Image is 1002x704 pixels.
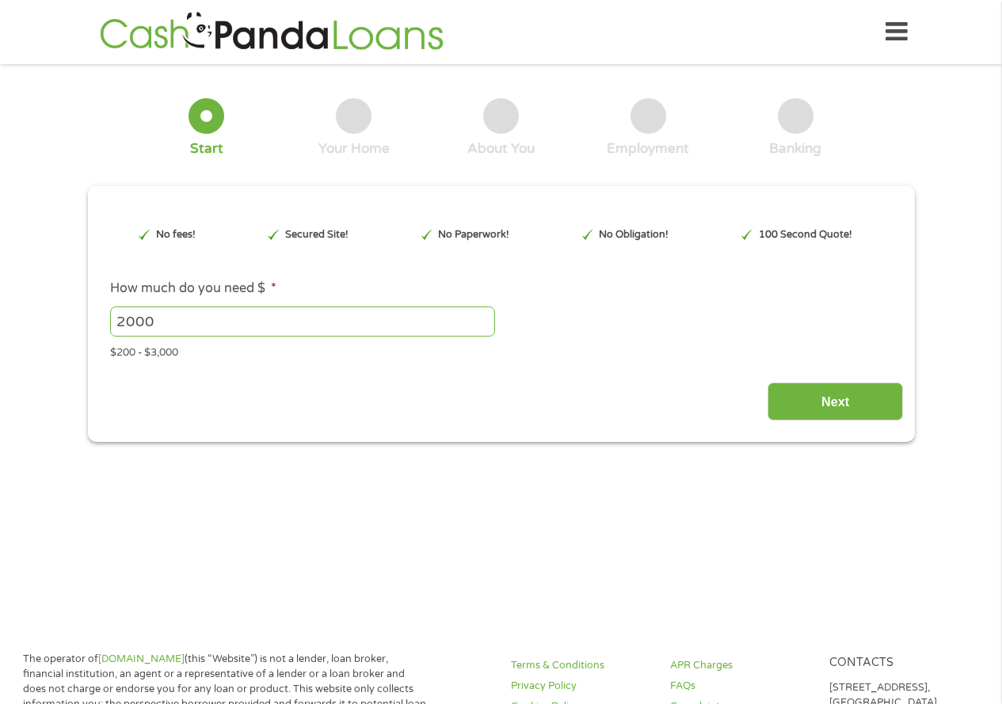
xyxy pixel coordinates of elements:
p: 100 Second Quote! [759,227,852,242]
div: Your Home [318,140,390,158]
a: FAQs [670,679,810,694]
p: No Obligation! [599,227,669,242]
h4: Contacts [829,656,970,671]
div: Employment [607,140,689,158]
a: Privacy Policy [511,679,651,694]
p: No fees! [156,227,196,242]
a: APR Charges [670,658,810,673]
input: Next [768,382,903,421]
p: No Paperwork! [438,227,509,242]
p: Secured Site! [285,227,349,242]
a: Terms & Conditions [511,658,651,673]
label: How much do you need $ [110,280,276,297]
div: Banking [769,140,821,158]
img: GetLoanNow Logo [95,10,448,55]
a: [DOMAIN_NAME] [98,653,185,665]
div: Start [190,140,223,158]
div: $200 - $3,000 [110,340,891,361]
div: About You [467,140,535,158]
